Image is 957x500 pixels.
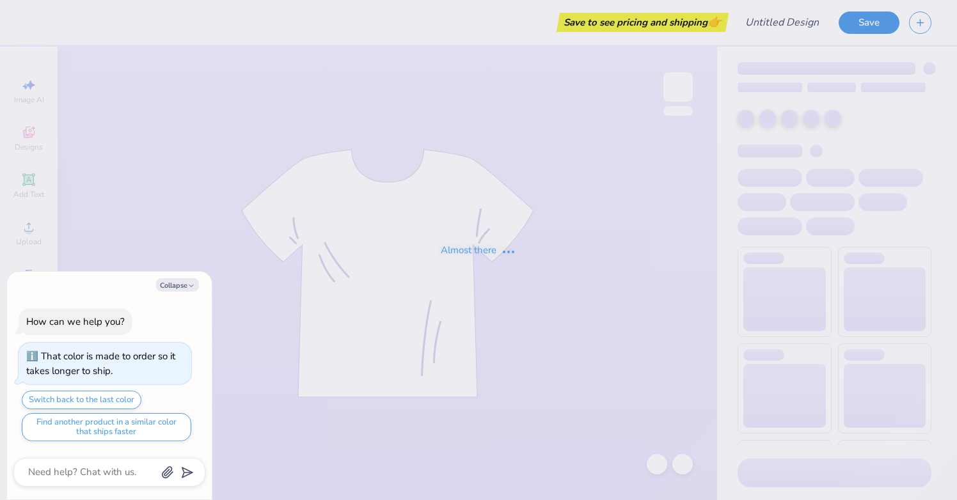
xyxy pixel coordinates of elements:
div: That color is made to order so it takes longer to ship. [26,350,175,377]
button: Find another product in a similar color that ships faster [22,413,191,441]
button: Collapse [156,278,199,292]
button: Switch back to the last color [22,391,141,409]
div: Almost there [441,243,516,258]
div: How can we help you? [26,315,125,328]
